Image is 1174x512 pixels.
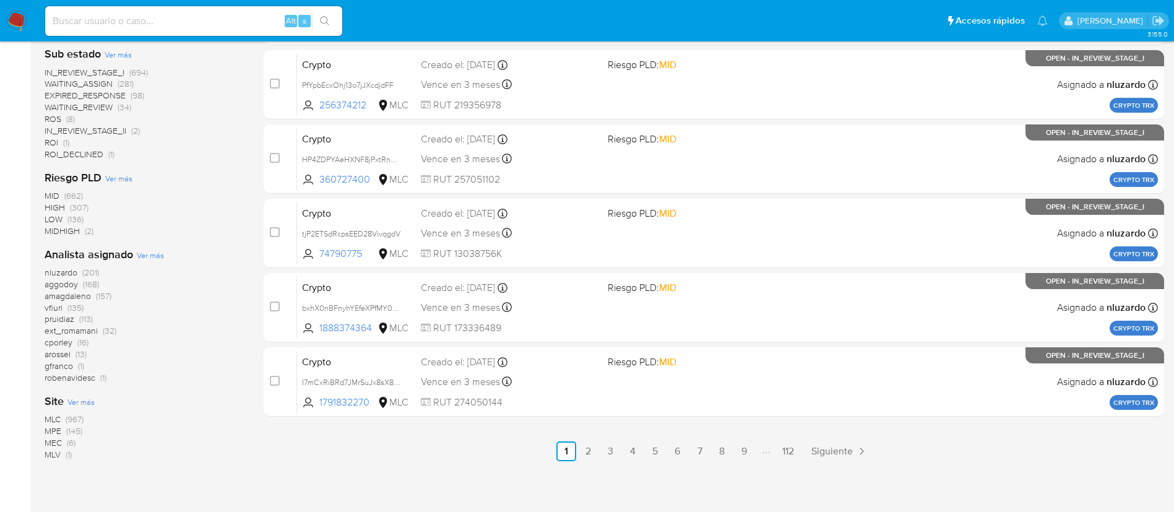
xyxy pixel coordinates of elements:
input: Buscar usuario o caso... [45,13,342,29]
p: rociodaniela.benavidescatalan@mercadolibre.cl [1077,15,1147,27]
span: s [303,15,306,27]
span: Alt [286,15,296,27]
span: 3.155.0 [1147,29,1168,39]
button: search-icon [312,12,337,30]
span: Accesos rápidos [956,14,1025,27]
a: Salir [1152,14,1165,27]
a: Notificaciones [1037,15,1048,26]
